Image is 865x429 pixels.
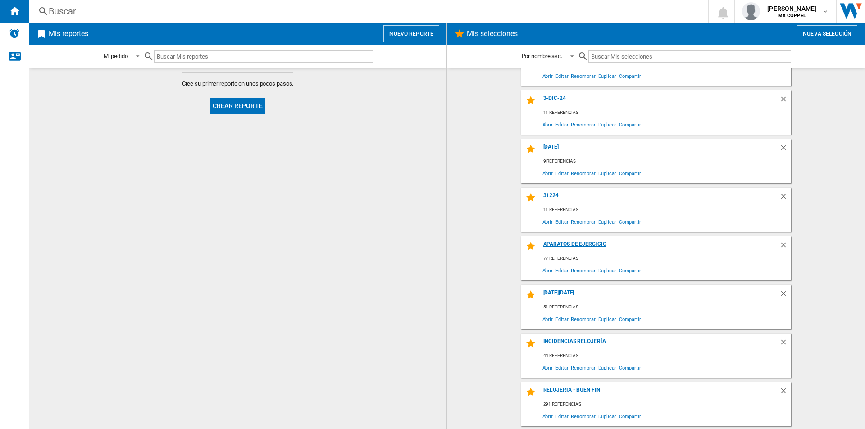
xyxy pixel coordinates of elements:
h2: Mis reportes [47,25,90,42]
button: Nuevo reporte [383,25,439,42]
span: Duplicar [597,70,618,82]
div: Borrar [779,192,791,204]
button: Nueva selección [797,25,857,42]
span: Abrir [541,118,555,131]
div: Borrar [779,289,791,302]
span: [PERSON_NAME] [767,4,816,13]
span: Cree su primer reporte en unos pocos pasos. [182,80,294,88]
div: Borrar [779,387,791,399]
span: Duplicar [597,410,618,422]
div: 44 referencias [541,350,791,361]
div: 291 referencias [541,399,791,410]
div: 3-dic-24 [541,95,779,107]
div: 9 referencias [541,156,791,167]
span: Abrir [541,167,555,179]
span: Compartir [618,361,642,374]
span: Compartir [618,410,642,422]
span: Editar [554,410,569,422]
span: Abrir [541,313,555,325]
div: 11 referencias [541,204,791,216]
span: Editar [554,70,569,82]
span: Compartir [618,70,642,82]
span: Abrir [541,216,555,228]
div: Mi pedido [104,53,128,59]
div: incidencias relojería [541,338,779,350]
div: Relojería - buen fin [541,387,779,399]
b: MX COPPEL [778,13,806,18]
span: Compartir [618,264,642,276]
input: Buscar Mis reportes [154,50,373,63]
div: 31224 [541,192,779,204]
span: Abrir [541,264,555,276]
span: Editar [554,167,569,179]
div: [DATE][DATE] [541,289,779,302]
span: Renombrar [569,167,596,179]
span: Abrir [541,70,555,82]
span: Editar [554,313,569,325]
div: Aparatos de ejercicio [541,241,779,253]
span: Renombrar [569,118,596,131]
span: Editar [554,216,569,228]
div: Buscar [49,5,685,18]
span: Renombrar [569,313,596,325]
div: 51 referencias [541,302,791,313]
div: [DATE] [541,144,779,156]
button: Crear reporte [210,98,265,114]
input: Buscar Mis selecciones [588,50,791,63]
span: Duplicar [597,167,618,179]
div: Borrar [779,241,791,253]
span: Compartir [618,216,642,228]
span: Duplicar [597,313,618,325]
span: Compartir [618,118,642,131]
span: Abrir [541,410,555,422]
span: Renombrar [569,264,596,276]
span: Editar [554,361,569,374]
img: alerts-logo.svg [9,28,20,39]
span: Editar [554,118,569,131]
span: Compartir [618,167,642,179]
div: Borrar [779,95,791,107]
span: Renombrar [569,410,596,422]
span: Compartir [618,313,642,325]
span: Renombrar [569,70,596,82]
span: Duplicar [597,118,618,131]
div: Borrar [779,338,791,350]
span: Renombrar [569,216,596,228]
span: Renombrar [569,361,596,374]
span: Editar [554,264,569,276]
div: Borrar [779,144,791,156]
div: Por nombre asc. [522,53,563,59]
div: 77 referencias [541,253,791,264]
span: Abrir [541,361,555,374]
img: profile.jpg [742,2,760,20]
div: 11 referencias [541,107,791,118]
h2: Mis selecciones [465,25,520,42]
span: Duplicar [597,264,618,276]
span: Duplicar [597,361,618,374]
span: Duplicar [597,216,618,228]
